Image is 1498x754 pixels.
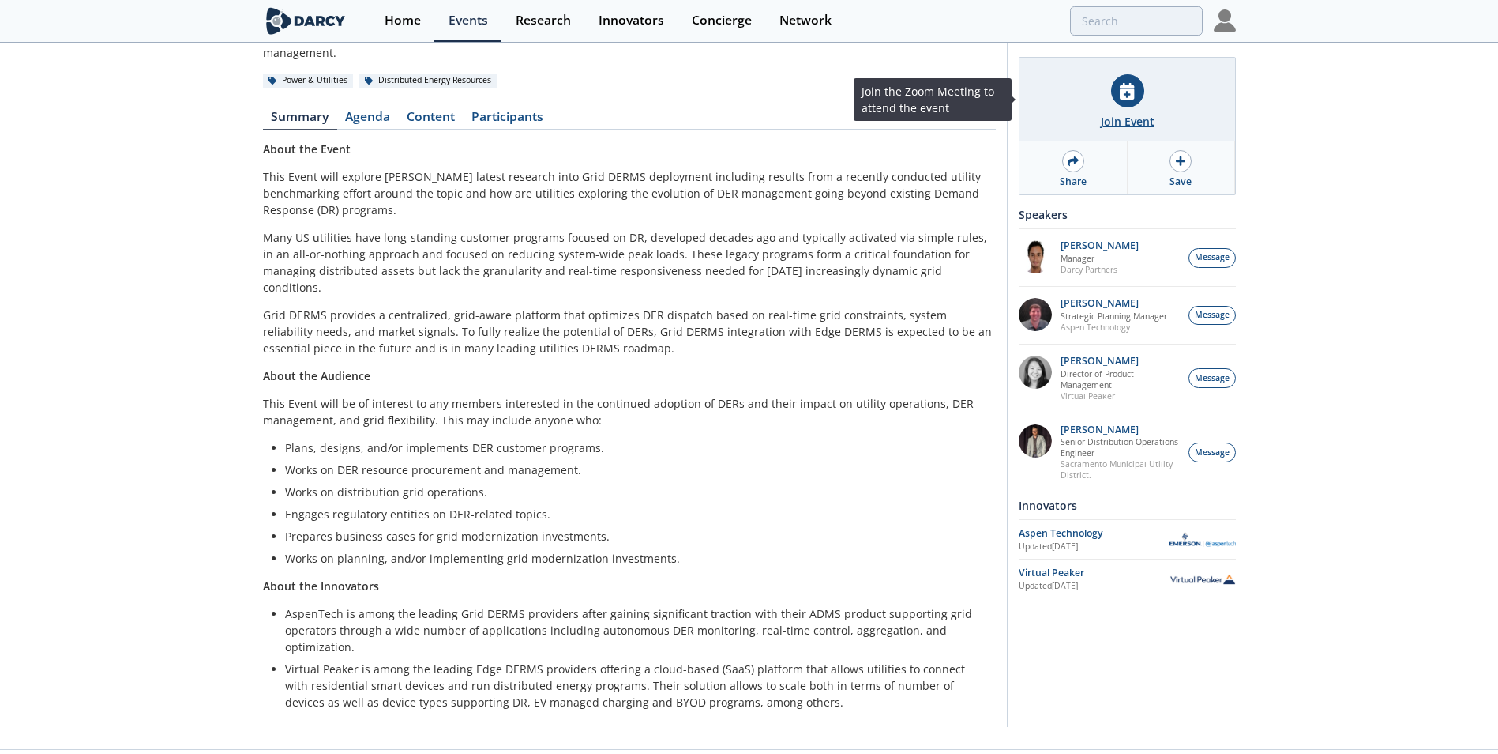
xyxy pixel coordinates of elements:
[263,368,370,383] strong: About the Audience
[1195,251,1230,264] span: Message
[1019,580,1169,593] div: Updated [DATE]
[464,111,552,130] a: Participants
[1070,6,1203,36] input: Advanced Search
[1195,372,1230,385] span: Message
[1060,175,1087,189] div: Share
[1195,309,1230,322] span: Message
[1188,368,1236,388] button: Message
[1019,492,1236,519] div: Innovators
[263,7,349,35] img: logo-wide.svg
[1061,424,1181,435] p: [PERSON_NAME]
[1061,436,1181,458] p: Senior Distribution Operations Engineer
[1061,264,1139,275] p: Darcy Partners
[263,111,337,130] a: Summary
[1019,565,1236,593] a: Virtual Peaker Updated[DATE] Virtual Peaker
[1061,322,1167,333] p: Aspen Technology
[285,506,985,522] li: Engages regulatory entities on DER-related topics.
[1019,240,1052,273] img: vRBZwDRnSTOrB1qTpmXr
[285,439,985,456] li: Plans, designs, and/or implements DER customer programs.
[1061,311,1167,322] p: Strategic Planning Manager
[1061,298,1167,309] p: [PERSON_NAME]
[1019,201,1236,228] div: Speakers
[1061,356,1181,367] p: [PERSON_NAME]
[1019,541,1169,553] div: Updated [DATE]
[1169,574,1236,585] img: Virtual Peaker
[1169,175,1192,189] div: Save
[263,74,354,88] div: Power & Utilities
[285,550,985,567] li: Works on planning, and/or implementing grid modernization investments.
[385,14,421,27] div: Home
[285,605,985,655] li: AspenTech is among the leading Grid DERMS providers after gaining significant traction with their...
[1214,9,1236,32] img: Profile
[1188,248,1236,268] button: Message
[599,14,664,27] div: Innovators
[263,229,996,296] p: Many US utilities have long-standing customer programs focused on DR, developed decades ago and t...
[263,395,996,428] p: This Event will be of interest to any members interested in the continued adoption of DERs and th...
[399,111,464,130] a: Content
[1188,306,1236,326] button: Message
[285,484,985,500] li: Works on distribution grid operations.
[1061,368,1181,390] p: Director of Product Management
[516,14,571,27] div: Research
[1169,532,1236,547] img: Aspen Technology
[285,528,985,545] li: Prepares business cases for grid modernization investments.
[1019,356,1052,389] img: 8160f632-77e6-40bd-9ce2-d8c8bb49c0dd
[1101,113,1154,130] div: Join Event
[1061,458,1181,481] p: Sacramento Municipal Utility District.
[1019,424,1052,458] img: 7fca56e2-1683-469f-8840-285a17278393
[1019,526,1236,553] a: Aspen Technology Updated[DATE] Aspen Technology
[449,14,488,27] div: Events
[285,661,985,711] li: Virtual Peaker is among the leading Edge DERMS providers offering a cloud-based (SaaS) platform t...
[337,111,399,130] a: Agenda
[1061,240,1139,251] p: [PERSON_NAME]
[263,579,379,594] strong: About the Innovators
[1195,447,1230,459] span: Message
[1019,298,1052,331] img: accc9a8e-a9c1-4d58-ae37-132228efcf55
[1188,443,1236,462] button: Message
[359,74,497,88] div: Distributed Energy Resources
[263,307,996,356] p: Grid DERMS provides a centralized, grid-aware platform that optimizes DER dispatch based on real-...
[263,168,996,218] p: This Event will explore [PERSON_NAME] latest research into Grid DERMS deployment including result...
[692,14,752,27] div: Concierge
[1019,526,1169,541] div: Aspen Technology
[1061,390,1181,402] p: Virtual Peaker
[263,141,351,156] strong: About the Event
[779,14,832,27] div: Network
[285,462,985,478] li: Works on DER resource procurement and management.
[1061,253,1139,264] p: Manager
[1019,566,1169,580] div: Virtual Peaker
